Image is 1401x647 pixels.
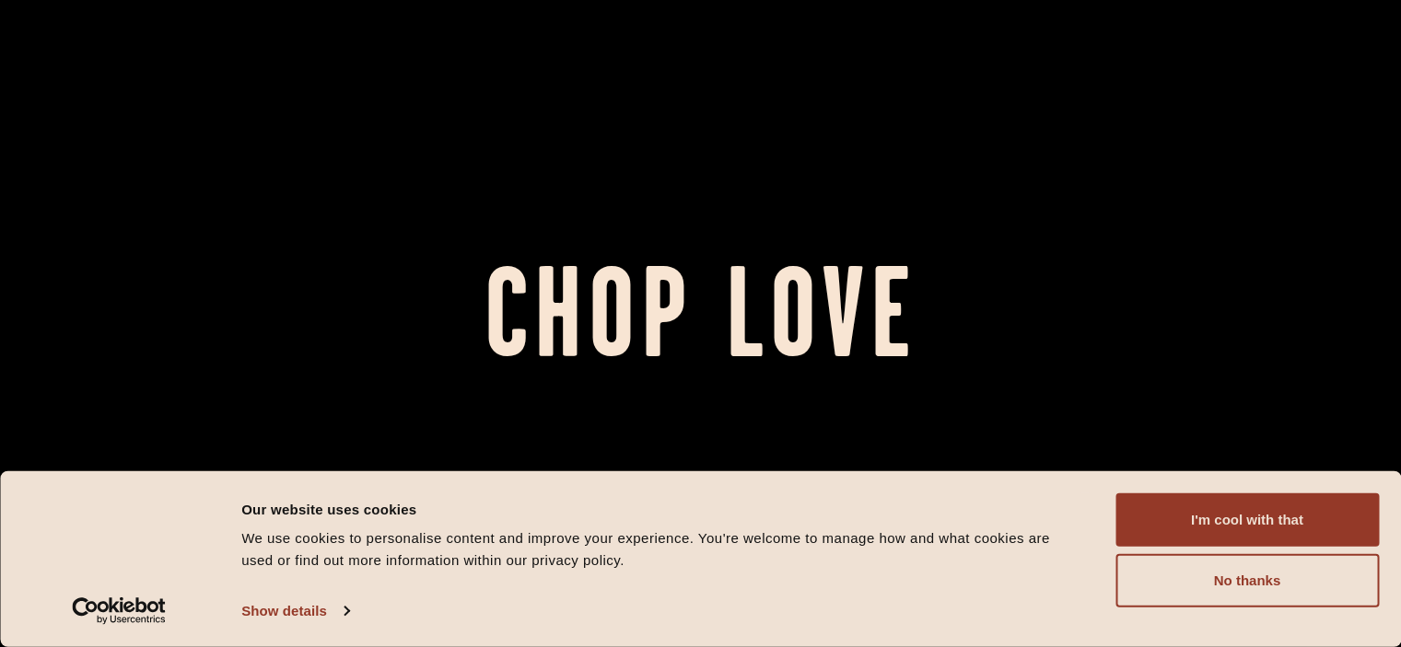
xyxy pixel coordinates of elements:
a: Usercentrics Cookiebot - opens in a new window [39,597,200,625]
div: We use cookies to personalise content and improve your experience. You're welcome to manage how a... [241,527,1074,572]
button: No thanks [1115,554,1379,607]
div: Our website uses cookies [241,498,1074,520]
a: Show details [241,597,348,625]
button: I'm cool with that [1115,493,1379,547]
